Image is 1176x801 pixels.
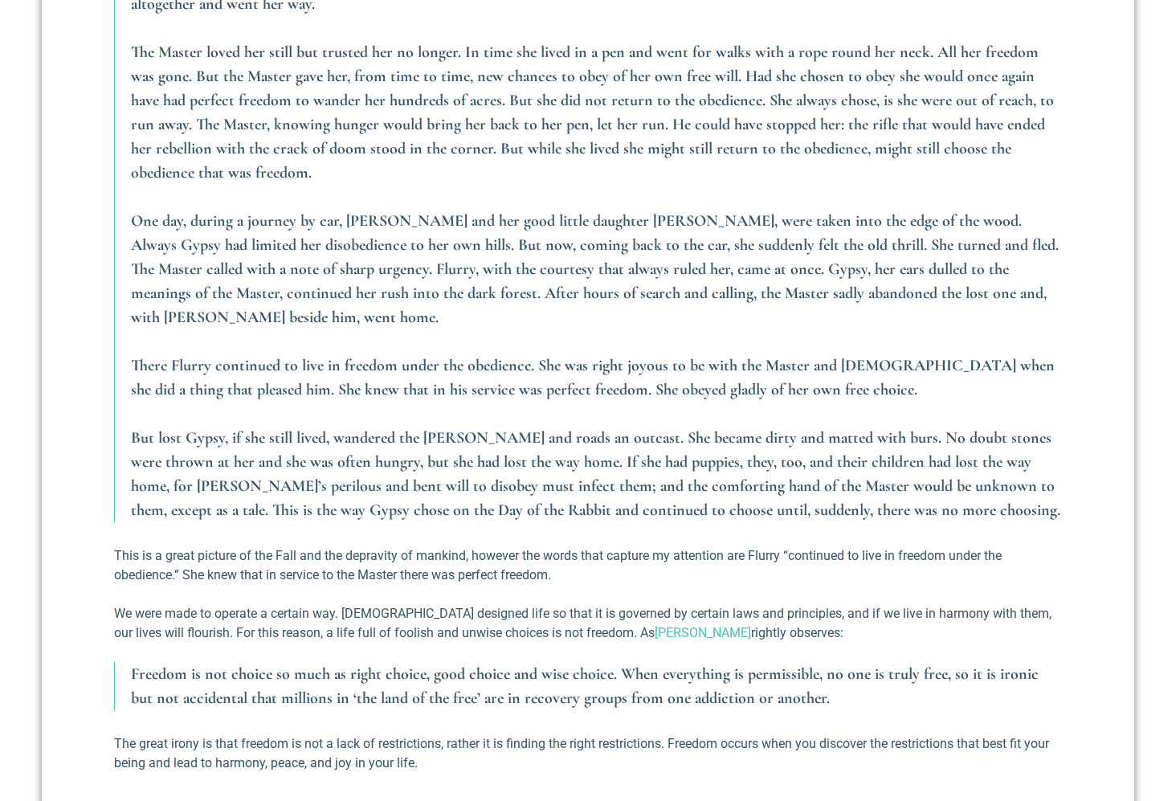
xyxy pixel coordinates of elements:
[131,664,1039,708] em: Freedom is not choice so much as right choice, good choice and wise choice. When everything is pe...
[114,734,1062,773] p: The great irony is that freedom is not a lack of restrictions, rather it is finding the right res...
[114,546,1062,585] p: This is a great picture of the Fall and the depravity of mankind, however the words that capture ...
[114,604,1062,643] p: We were made to operate a certain way. [DEMOGRAPHIC_DATA] designed life so that it is governed by...
[655,625,751,640] a: [PERSON_NAME]
[131,428,1060,520] em: But lost Gypsy, if she still lived, wandered the [PERSON_NAME] and roads an outcast. She became d...
[131,211,1059,327] em: One day, during a journey by car, [PERSON_NAME] and her good little daughter [PERSON_NAME], were ...
[131,356,1055,399] em: There Flurry continued to live in freedom under the obedience. She was right joyous to be with th...
[131,43,1054,182] em: The Master loved her still but trusted her no longer. In time she lived in a pen and went for wal...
